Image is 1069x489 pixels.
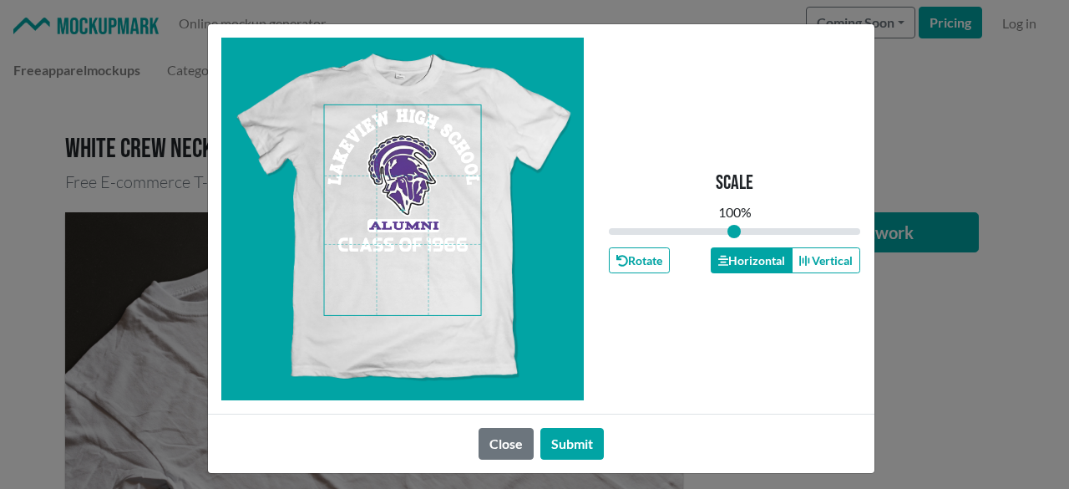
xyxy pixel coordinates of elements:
button: Horizontal [711,247,793,273]
button: Close [479,428,534,460]
p: Scale [716,171,753,196]
button: Submit [540,428,604,460]
button: Rotate [609,247,670,273]
button: Vertical [792,247,860,273]
div: 100 % [718,202,752,222]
